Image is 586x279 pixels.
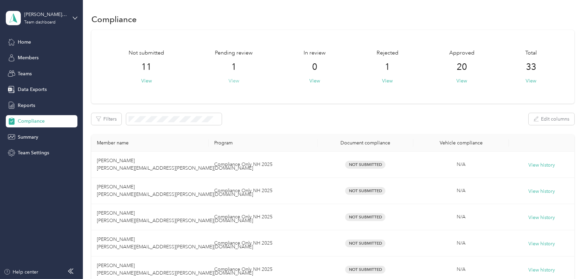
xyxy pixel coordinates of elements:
span: Not Submitted [345,213,385,221]
span: Not Submitted [345,161,385,169]
button: Help center [4,268,39,276]
span: [PERSON_NAME] [PERSON_NAME][EMAIL_ADDRESS][PERSON_NAME][DOMAIN_NAME] [97,236,253,250]
span: Compliance [18,118,45,125]
button: View [382,77,393,84]
div: Document compliance [323,140,408,146]
td: Compliance Only NH 2025 [209,178,318,204]
th: Member name [91,135,209,152]
span: [PERSON_NAME] [PERSON_NAME][EMAIL_ADDRESS][PERSON_NAME][DOMAIN_NAME] [97,184,253,197]
button: View history [528,266,555,274]
button: View [526,77,536,84]
span: Teams [18,70,32,77]
span: Total [525,49,537,57]
span: Pending review [215,49,253,57]
span: Not submitted [129,49,164,57]
span: N/A [457,214,466,220]
div: Team dashboard [24,20,56,25]
span: 11 [141,62,151,73]
h1: Compliance [91,16,137,23]
span: Not Submitted [345,266,385,274]
span: N/A [457,240,466,246]
span: 1 [385,62,390,73]
span: 0 [312,62,317,73]
div: Vehicle compliance [419,140,504,146]
span: N/A [457,161,466,167]
span: Not Submitted [345,187,385,195]
span: 33 [526,62,536,73]
button: View history [528,214,555,221]
span: [PERSON_NAME] [PERSON_NAME][EMAIL_ADDRESS][PERSON_NAME][DOMAIN_NAME] [97,263,253,276]
span: In review [304,49,326,57]
iframe: Everlance-gr Chat Button Frame [548,241,586,279]
span: N/A [457,188,466,193]
span: [PERSON_NAME] [PERSON_NAME][EMAIL_ADDRESS][PERSON_NAME][DOMAIN_NAME] [97,158,253,171]
span: Approved [449,49,474,57]
span: Reports [18,102,35,109]
span: 20 [457,62,467,73]
div: [PERSON_NAME][EMAIL_ADDRESS][PERSON_NAME][DOMAIN_NAME] [24,11,67,18]
span: [PERSON_NAME] [PERSON_NAME][EMAIL_ADDRESS][PERSON_NAME][DOMAIN_NAME] [97,210,253,223]
span: Home [18,38,31,46]
span: Data Exports [18,86,47,93]
td: Compliance Only NH 2025 [209,204,318,230]
span: Not Submitted [345,239,385,247]
span: Rejected [377,49,398,57]
button: View [141,77,152,84]
button: View [229,77,239,84]
button: Edit columns [529,113,574,125]
span: 1 [231,62,236,73]
button: View history [528,240,555,248]
span: Team Settings [18,149,49,156]
button: Filters [91,113,121,125]
span: N/A [457,266,466,272]
button: View [309,77,320,84]
span: Summary [18,134,38,141]
th: Program [209,135,318,152]
button: View history [528,161,555,169]
button: View [456,77,467,84]
span: Members [18,54,39,61]
td: Compliance Only NH 2025 [209,152,318,178]
button: View history [528,188,555,195]
td: Compliance Only NH 2025 [209,230,318,257]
